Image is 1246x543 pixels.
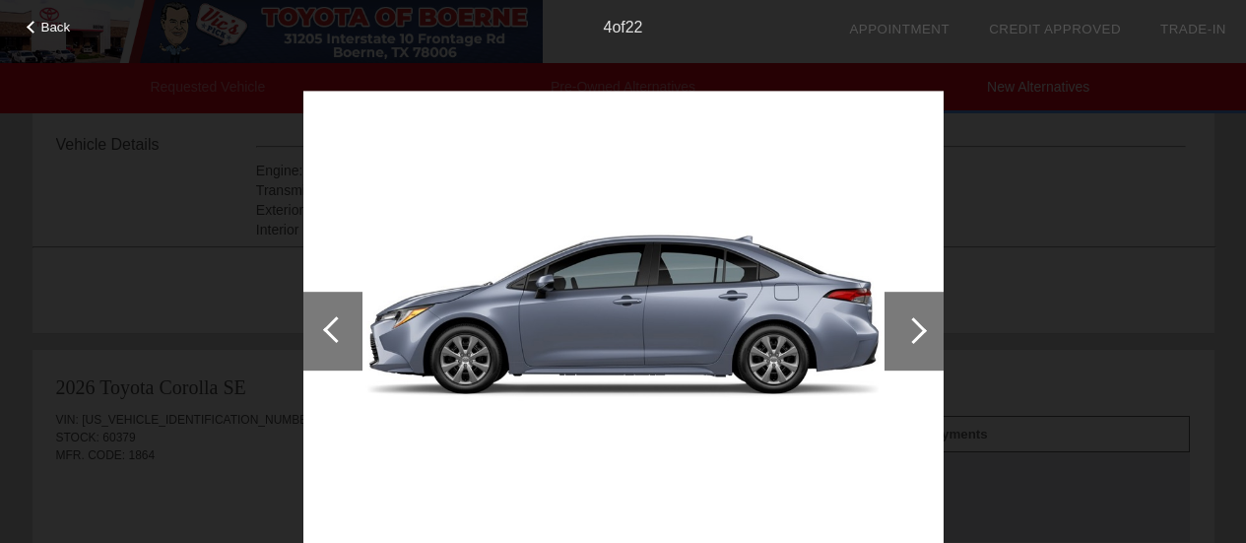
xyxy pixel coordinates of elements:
[1160,22,1226,36] a: Trade-In
[603,19,612,35] span: 4
[41,20,71,34] span: Back
[989,22,1121,36] a: Credit Approved
[625,19,643,35] span: 22
[849,22,950,36] a: Appointment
